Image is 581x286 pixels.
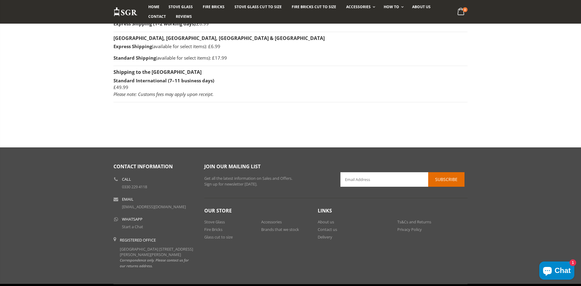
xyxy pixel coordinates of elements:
img: Stove Glass Replacement [113,7,138,17]
span: Join our mailing list [204,163,261,170]
a: 0 [455,6,468,18]
a: Contact [144,12,170,21]
a: Fire Bricks [198,2,229,12]
a: Start a Chat [122,224,143,229]
span: Our Store [204,207,232,214]
a: Reviews [171,12,196,21]
a: Stove Glass Cut To Size [230,2,286,12]
a: Home [144,2,164,12]
a: [EMAIL_ADDRESS][DOMAIN_NAME] [122,204,186,209]
p: (available for select items): £6.99 [113,43,468,50]
strong: Standard International (7–11 business days) [113,77,214,84]
a: Accessories [261,219,282,225]
input: Email Address [340,172,464,187]
em: Please note: Customs fees may apply upon receipt. [113,91,214,97]
span: Fire Bricks [203,4,225,9]
strong: Express Shipping [113,43,152,49]
span: Stove Glass [169,4,193,9]
b: Email [122,197,133,201]
strong: Standard Shipping [113,55,156,61]
p: Get all the latest information on Sales and Offers. Sign up for newsletter [DATE]. [204,176,331,187]
span: Contact Information [113,163,173,170]
em: Correspondence only. Please contact us for our returns address. [120,258,189,268]
span: Links [318,207,332,214]
a: Fire Bricks [204,227,222,232]
a: Ts&Cs and Returns [397,219,431,225]
div: [GEOGRAPHIC_DATA] [STREET_ADDRESS][PERSON_NAME][PERSON_NAME] [120,237,195,268]
p: £49.99 [113,77,468,98]
p: £6.99 [113,20,468,27]
span: Fire Bricks Cut To Size [292,4,336,9]
strong: Express Shipping (1–2 working days): [113,21,197,27]
a: How To [379,2,407,12]
a: Stove Glass [164,2,197,12]
span: Accessories [346,4,371,9]
a: Accessories [342,2,378,12]
strong: [GEOGRAPHIC_DATA], [GEOGRAPHIC_DATA], [GEOGRAPHIC_DATA] & [GEOGRAPHIC_DATA] [113,35,325,41]
a: 0330 229 4118 [122,184,147,189]
a: Fire Bricks Cut To Size [287,2,341,12]
a: About us [318,219,334,225]
b: Call [122,177,131,181]
p: (available for select items): £17.99 [113,54,468,61]
a: Stove Glass [204,219,225,225]
span: Home [148,4,159,9]
a: Glass cut to size [204,234,233,240]
inbox-online-store-chat: Shopify online store chat [537,261,576,281]
span: About us [412,4,431,9]
a: Privacy Policy [397,227,422,232]
a: About us [408,2,435,12]
span: 0 [463,7,468,12]
span: How To [384,4,399,9]
span: Stove Glass Cut To Size [235,4,281,9]
a: Delivery [318,234,332,240]
strong: Shipping to the [GEOGRAPHIC_DATA] [113,69,202,75]
a: Contact us [318,227,337,232]
span: Reviews [176,14,192,19]
a: Brands that we stock [261,227,299,232]
b: WhatsApp [122,217,143,221]
span: Contact [148,14,166,19]
button: Subscribe [428,172,464,187]
b: Registered Office [120,237,156,243]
